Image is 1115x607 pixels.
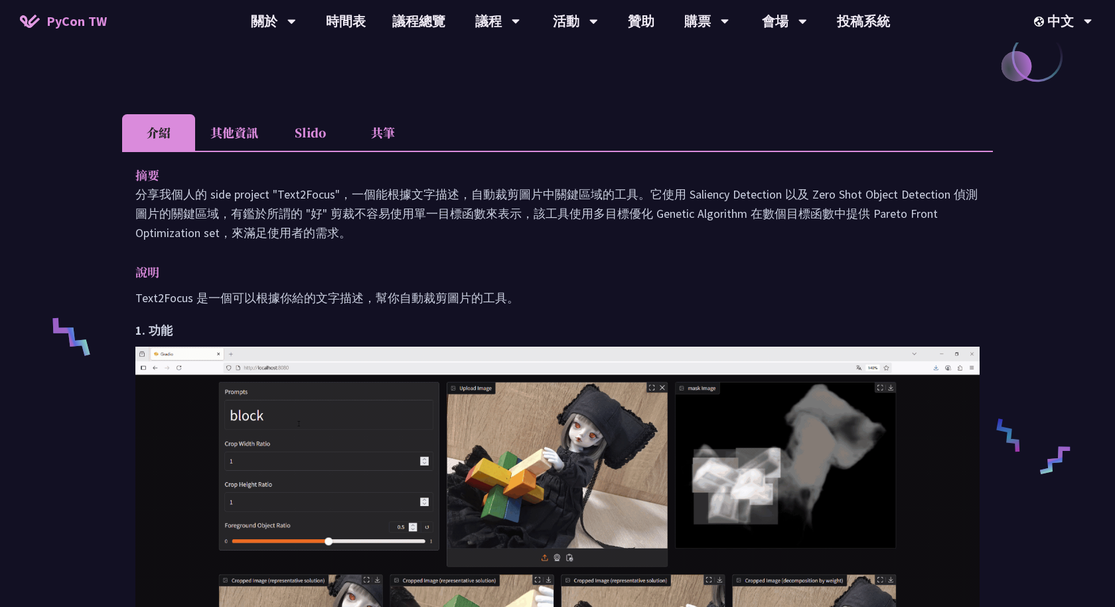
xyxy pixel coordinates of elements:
p: Text2Focus 是一個可以根據你給的文字描述，幫你自動裁剪圖片的工具。 [135,288,980,307]
a: PyCon TW [7,5,120,38]
img: Home icon of PyCon TW 2025 [20,15,40,28]
li: Slido [273,114,346,151]
img: Locale Icon [1034,17,1047,27]
h2: 1. 功能 [135,321,980,340]
li: 共筆 [346,114,419,151]
li: 介紹 [122,114,195,151]
li: 其他資訊 [195,114,273,151]
span: PyCon TW [46,11,107,31]
p: 說明 [135,262,953,282]
p: 分享我個人的 side project "Text2Focus"，一個能根據文字描述，自動裁剪圖片中關鍵區域的工具。它使用 Saliency Detection 以及 Zero Shot Obj... [135,185,980,242]
p: 摘要 [135,165,953,185]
